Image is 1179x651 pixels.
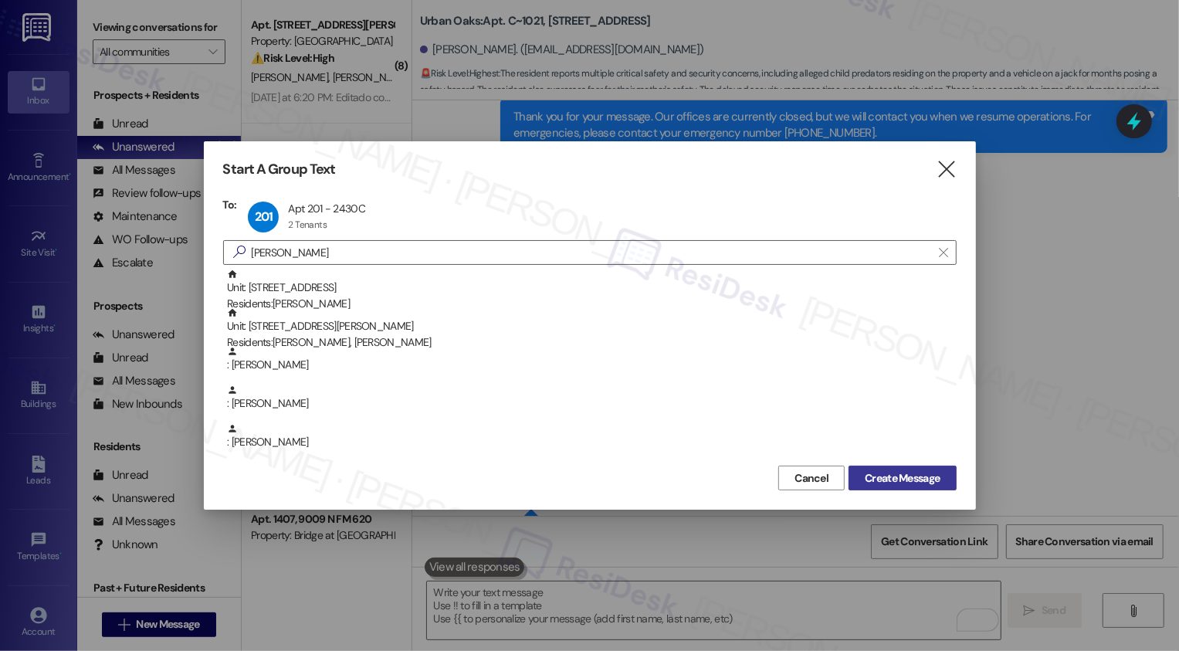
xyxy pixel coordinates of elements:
div: : [PERSON_NAME] [223,346,957,385]
span: Cancel [794,470,828,487]
h3: To: [223,198,237,212]
div: : [PERSON_NAME] [227,385,957,412]
span: Create Message [865,470,940,487]
button: Clear text [931,241,956,264]
div: Unit: [STREET_ADDRESS][PERSON_NAME] [227,307,957,351]
div: Residents: [PERSON_NAME], [PERSON_NAME] [227,334,957,351]
button: Cancel [778,466,845,490]
div: Residents: [PERSON_NAME] [227,296,957,312]
div: : [PERSON_NAME] [223,423,957,462]
i:  [936,161,957,178]
div: Unit: [STREET_ADDRESS]Residents:[PERSON_NAME] [223,269,957,307]
div: 2 Tenants [288,219,327,231]
div: : [PERSON_NAME] [223,385,957,423]
div: : [PERSON_NAME] [227,423,957,450]
div: Unit: [STREET_ADDRESS] [227,269,957,313]
div: : [PERSON_NAME] [227,346,957,373]
span: 201 [255,209,273,225]
input: Search for any contact or apartment [252,242,931,263]
div: Apt 201 - 2430C [288,202,365,215]
i:  [227,244,252,260]
h3: Start A Group Text [223,161,336,178]
button: Create Message [849,466,956,490]
i:  [939,246,947,259]
div: Unit: [STREET_ADDRESS][PERSON_NAME]Residents:[PERSON_NAME], [PERSON_NAME] [223,307,957,346]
